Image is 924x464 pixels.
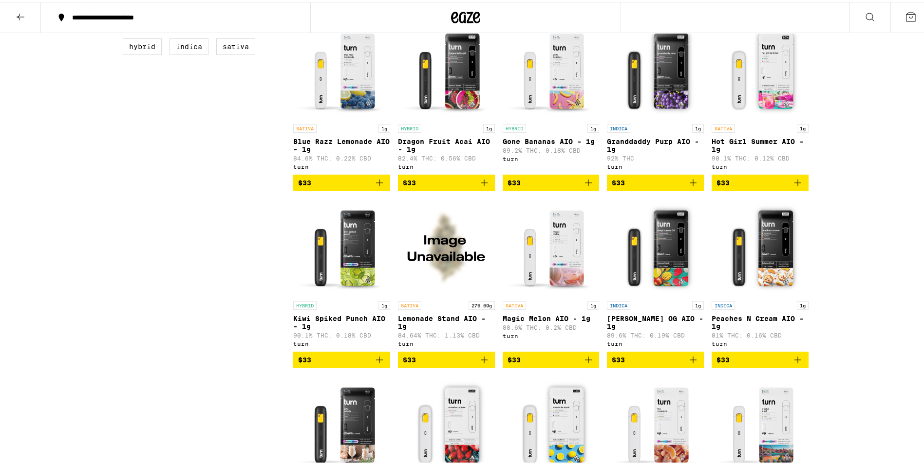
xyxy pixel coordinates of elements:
[293,122,317,131] p: SATIVA
[712,197,809,350] a: Open page for Peaches N Cream AIO - 1g from turn
[712,20,809,117] img: turn - Hot Girl Summer AIO - 1g
[293,20,390,173] a: Open page for Blue Razz Lemonade AIO - 1g from turn
[503,197,600,350] a: Open page for Magic Melon AIO - 1g from turn
[293,20,390,117] img: turn - Blue Razz Lemonade AIO - 1g
[712,197,809,294] img: turn - Peaches N Cream AIO - 1g
[712,339,809,345] div: turn
[398,173,495,189] button: Add to bag
[712,173,809,189] button: Add to bag
[503,331,600,337] div: turn
[293,339,390,345] div: turn
[398,122,421,131] p: HYBRID
[607,197,704,294] img: turn - Mango Guava OG AIO - 1g
[398,20,495,117] img: turn - Dragon Fruit Acai AIO - 1g
[607,173,704,189] button: Add to bag
[692,122,704,131] p: 1g
[503,322,600,329] p: 88.6% THC: 0.2% CBD
[398,20,495,173] a: Open page for Dragon Fruit Acai AIO - 1g from turn
[503,313,600,321] p: Magic Melon AIO - 1g
[712,313,809,328] p: Peaches N Cream AIO - 1g
[712,20,809,173] a: Open page for Hot Girl Summer AIO - 1g from turn
[469,299,495,308] p: 276.69g
[712,161,809,168] div: turn
[607,20,704,173] a: Open page for Granddaddy Purp AIO - 1g from turn
[293,350,390,366] button: Add to bag
[298,354,311,362] span: $33
[293,136,390,151] p: Blue Razz Lemonade AIO - 1g
[503,299,526,308] p: SATIVA
[398,350,495,366] button: Add to bag
[398,136,495,151] p: Dragon Fruit Acai AIO - 1g
[503,20,600,173] a: Open page for Gone Bananas AIO - 1g from turn
[587,122,599,131] p: 1g
[503,350,600,366] button: Add to bag
[503,136,600,143] p: Gone Bananas AIO - 1g
[378,122,390,131] p: 1g
[398,197,495,350] a: Open page for Lemonade Stand AIO - 1g from turn
[607,153,704,160] p: 92% THC
[293,313,390,328] p: Kiwi Spiked Punch AIO - 1g
[612,354,625,362] span: $33
[403,177,416,185] span: $33
[503,145,600,152] p: 89.2% THC: 0.18% CBD
[712,350,809,366] button: Add to bag
[797,122,809,131] p: 1g
[398,330,495,337] p: 84.64% THC: 1.13% CBD
[170,36,208,53] label: Indica
[293,330,390,337] p: 90.1% THC: 0.18% CBD
[717,354,730,362] span: $33
[398,153,495,160] p: 82.4% THC: 0.56% CBD
[293,161,390,168] div: turn
[293,197,390,350] a: Open page for Kiwi Spiked Punch AIO - 1g from turn
[503,197,600,294] img: turn - Magic Melon AIO - 1g
[607,136,704,151] p: Granddaddy Purp AIO - 1g
[216,36,255,53] label: Sativa
[503,173,600,189] button: Add to bag
[587,299,599,308] p: 1g
[797,299,809,308] p: 1g
[607,313,704,328] p: [PERSON_NAME] OG AIO - 1g
[398,197,495,294] img: turn - Lemonade Stand AIO - 1g
[293,153,390,160] p: 84.6% THC: 0.22% CBD
[607,330,704,337] p: 89.6% THC: 0.19% CBD
[712,122,735,131] p: SATIVA
[123,36,162,53] label: Hybrid
[293,173,390,189] button: Add to bag
[298,177,311,185] span: $33
[398,299,421,308] p: SATIVA
[508,354,521,362] span: $33
[612,177,625,185] span: $33
[607,197,704,350] a: Open page for Mango Guava OG AIO - 1g from turn
[378,299,390,308] p: 1g
[607,20,704,117] img: turn - Granddaddy Purp AIO - 1g
[712,136,809,151] p: Hot Girl Summer AIO - 1g
[503,20,600,117] img: turn - Gone Bananas AIO - 1g
[508,177,521,185] span: $33
[607,161,704,168] div: turn
[607,350,704,366] button: Add to bag
[483,122,495,131] p: 1g
[293,197,390,294] img: turn - Kiwi Spiked Punch AIO - 1g
[503,154,600,160] div: turn
[712,299,735,308] p: INDICA
[712,153,809,160] p: 90.1% THC: 0.12% CBD
[692,299,704,308] p: 1g
[398,313,495,328] p: Lemonade Stand AIO - 1g
[503,122,526,131] p: HYBRID
[403,354,416,362] span: $33
[398,161,495,168] div: turn
[607,339,704,345] div: turn
[712,330,809,337] p: 81% THC: 0.16% CBD
[293,299,317,308] p: HYBRID
[398,339,495,345] div: turn
[607,299,630,308] p: INDICA
[717,177,730,185] span: $33
[607,122,630,131] p: INDICA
